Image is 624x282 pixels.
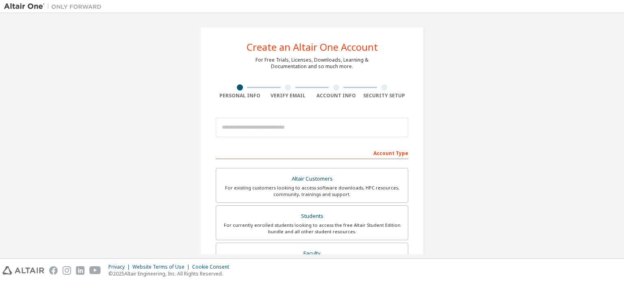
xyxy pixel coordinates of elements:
div: Faculty [221,248,403,259]
div: Cookie Consent [192,264,234,270]
div: Account Info [312,93,360,99]
div: Account Type [216,146,408,159]
div: Altair Customers [221,173,403,185]
p: © 2025 Altair Engineering, Inc. All Rights Reserved. [108,270,234,277]
div: For currently enrolled students looking to access the free Altair Student Edition bundle and all ... [221,222,403,235]
img: instagram.svg [63,266,71,275]
img: altair_logo.svg [2,266,44,275]
div: Security Setup [360,93,409,99]
div: Verify Email [264,93,312,99]
img: linkedin.svg [76,266,84,275]
div: Privacy [108,264,132,270]
div: Personal Info [216,93,264,99]
div: Create an Altair One Account [247,42,378,52]
div: Students [221,211,403,222]
img: youtube.svg [89,266,101,275]
div: For Free Trials, Licenses, Downloads, Learning & Documentation and so much more. [256,57,368,70]
div: For existing customers looking to access software downloads, HPC resources, community, trainings ... [221,185,403,198]
img: facebook.svg [49,266,58,275]
div: Website Terms of Use [132,264,192,270]
img: Altair One [4,2,106,11]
